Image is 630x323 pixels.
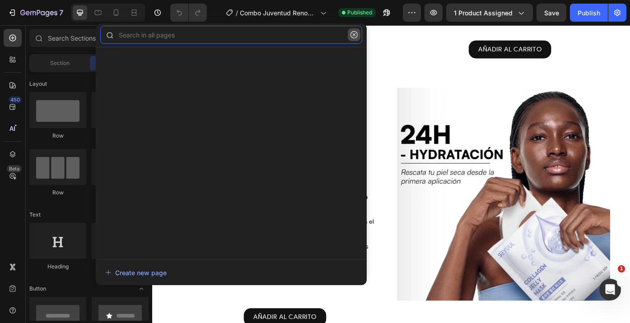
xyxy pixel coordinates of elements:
[59,7,63,18] p: 7
[544,9,559,17] span: Save
[134,281,149,296] span: Toggle open
[100,26,362,44] input: Search Page
[29,80,47,88] span: Layout
[170,4,207,22] div: Undo/Redo
[92,132,149,140] div: Row
[105,263,358,281] button: Create new page
[29,285,46,293] span: Button
[570,4,608,22] button: Publish
[618,265,625,272] span: 1
[446,4,533,22] button: 1 product assigned
[50,59,70,67] span: Section
[537,4,566,22] button: Save
[29,132,86,140] div: Row
[454,8,513,18] span: 1 product assigned
[7,165,22,172] div: Beta
[92,263,149,271] div: Text Block
[4,4,67,22] button: 7
[29,29,149,47] input: Search Sections & Elements
[9,96,22,103] div: 450
[278,71,519,312] img: gempages_507356051327157127-2b8a52d9-769b-4c00-ae42-dfae8d21f9d5.webp
[29,263,86,271] div: Heading
[599,279,621,300] iframe: Intercom live chat
[152,25,630,323] iframe: Design area
[29,211,41,219] span: Text
[347,9,372,17] span: Published
[236,8,238,18] span: /
[92,189,149,197] div: Row
[105,268,167,277] div: Create new page
[578,8,600,18] div: Publish
[240,8,317,18] span: Combo Juventud Renovada
[29,189,86,197] div: Row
